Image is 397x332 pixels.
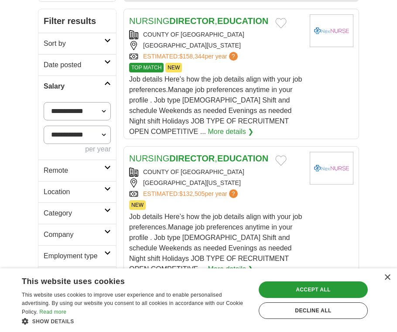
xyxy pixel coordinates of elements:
div: Decline all [259,302,368,319]
a: Remote [38,160,116,181]
strong: DIRECTOR [169,16,215,26]
strong: EDUCATION [217,154,268,163]
h2: Category [44,208,104,219]
img: County of Los Angeles logo [310,14,353,47]
span: Job details Here’s how the job details align with your job preferences.Manage job preferences any... [129,75,302,135]
h2: Remote [44,165,104,176]
div: [GEOGRAPHIC_DATA][US_STATE] [129,41,303,50]
a: Read more, opens a new window [39,309,66,315]
span: This website uses cookies to improve user experience and to enable personalised advertising. By u... [22,292,243,315]
div: This website uses cookies [22,274,227,287]
div: Accept all [259,281,368,298]
a: ESTIMATED:$158,344per year? [143,52,240,61]
button: Add to favorite jobs [275,18,287,28]
div: Show details [22,317,249,325]
span: ? [229,52,238,61]
a: Employment type [38,245,116,267]
strong: DIRECTOR [169,154,215,163]
div: per year [44,144,111,154]
span: NEW [165,63,182,72]
h2: Salary [44,81,104,92]
a: Date posted [38,54,116,75]
a: COUNTY OF [GEOGRAPHIC_DATA] [143,31,244,38]
div: [GEOGRAPHIC_DATA][US_STATE] [129,178,303,188]
a: Hours [38,267,116,288]
a: Sort by [38,33,116,54]
a: NURSINGDIRECTOR,EDUCATION [129,154,268,163]
span: Show details [32,318,74,325]
span: NEW [129,200,146,210]
span: $158,344 [179,53,205,60]
button: Add to favorite jobs [275,155,287,166]
a: Salary [38,75,116,97]
a: Location [38,181,116,202]
h2: Date posted [44,60,104,70]
a: Company [38,224,116,245]
div: Close [384,274,390,281]
h2: Employment type [44,251,104,261]
a: Category [38,202,116,224]
strong: EDUCATION [217,16,268,26]
h2: Sort by [44,38,104,49]
span: $132,505 [179,190,205,197]
a: ESTIMATED:$132,505per year? [143,189,240,199]
span: ? [229,189,238,198]
span: TOP MATCH [129,63,164,72]
a: More details ❯ [208,127,253,137]
a: More details ❯ [208,264,253,274]
h2: Filter results [38,9,116,33]
h2: Location [44,187,104,197]
a: NURSINGDIRECTOR,EDUCATION [129,16,268,26]
img: County of Los Angeles logo [310,152,353,185]
h2: Company [44,229,104,240]
a: COUNTY OF [GEOGRAPHIC_DATA] [143,168,244,175]
span: Job details Here’s how the job details align with your job preferences.Manage job preferences any... [129,213,302,273]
